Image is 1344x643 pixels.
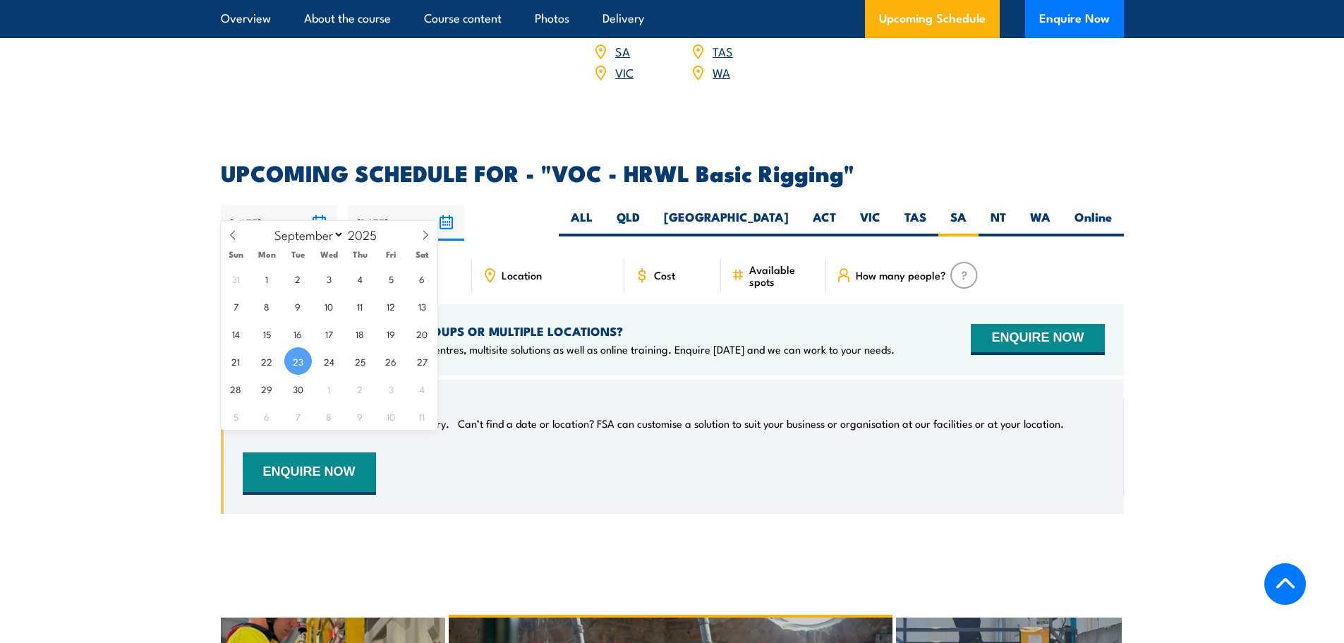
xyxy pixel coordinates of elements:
[313,250,344,259] span: Wed
[344,226,391,243] input: Year
[253,265,281,292] span: September 1, 2025
[502,269,542,281] span: Location
[1063,209,1124,236] label: Online
[938,209,979,236] label: SA
[284,320,312,347] span: September 16, 2025
[377,265,405,292] span: September 5, 2025
[221,162,1124,182] h2: UPCOMING SCHEDULE FOR - "VOC - HRWL Basic Rigging"
[856,269,946,281] span: How many people?
[253,402,281,430] span: October 6, 2025
[221,250,252,259] span: Sun
[377,402,405,430] span: October 10, 2025
[253,292,281,320] span: September 8, 2025
[344,250,375,259] span: Thu
[253,347,281,375] span: September 22, 2025
[408,347,436,375] span: September 27, 2025
[971,324,1104,355] button: ENQUIRE NOW
[222,375,250,402] span: September 28, 2025
[408,265,436,292] span: September 6, 2025
[1018,209,1063,236] label: WA
[315,347,343,375] span: September 24, 2025
[221,205,337,241] input: From date
[848,209,892,236] label: VIC
[243,342,895,356] p: We offer onsite training, training at our centres, multisite solutions as well as online training...
[346,375,374,402] span: October 2, 2025
[284,347,312,375] span: September 23, 2025
[222,402,250,430] span: October 5, 2025
[284,375,312,402] span: September 30, 2025
[801,209,848,236] label: ACT
[253,375,281,402] span: September 29, 2025
[315,402,343,430] span: October 8, 2025
[222,292,250,320] span: September 7, 2025
[267,225,344,244] select: Month
[222,320,250,347] span: September 14, 2025
[346,265,374,292] span: September 4, 2025
[408,402,436,430] span: October 11, 2025
[458,416,1064,431] p: Can’t find a date or location? FSA can customise a solution to suit your business or organisation...
[408,292,436,320] span: September 13, 2025
[713,64,730,80] a: WA
[559,209,605,236] label: ALL
[377,347,405,375] span: September 26, 2025
[406,250,437,259] span: Sat
[284,292,312,320] span: September 9, 2025
[892,209,938,236] label: TAS
[652,209,801,236] label: [GEOGRAPHIC_DATA]
[408,320,436,347] span: September 20, 2025
[222,347,250,375] span: September 21, 2025
[377,320,405,347] span: September 19, 2025
[375,250,406,259] span: Fri
[253,320,281,347] span: September 15, 2025
[251,250,282,259] span: Mon
[315,375,343,402] span: October 1, 2025
[605,209,652,236] label: QLD
[377,375,405,402] span: October 3, 2025
[284,402,312,430] span: October 7, 2025
[654,269,675,281] span: Cost
[346,320,374,347] span: September 18, 2025
[222,265,250,292] span: August 31, 2025
[282,250,313,259] span: Tue
[979,209,1018,236] label: NT
[315,320,343,347] span: September 17, 2025
[615,64,634,80] a: VIC
[346,347,374,375] span: September 25, 2025
[243,452,376,495] button: ENQUIRE NOW
[377,292,405,320] span: September 12, 2025
[615,42,630,59] a: SA
[243,323,895,339] h4: NEED TRAINING FOR LARGER GROUPS OR MULTIPLE LOCATIONS?
[315,265,343,292] span: September 3, 2025
[713,42,733,59] a: TAS
[346,402,374,430] span: October 9, 2025
[346,292,374,320] span: September 11, 2025
[284,265,312,292] span: September 2, 2025
[315,292,343,320] span: September 10, 2025
[348,205,464,241] input: To date
[749,263,816,287] span: Available spots
[408,375,436,402] span: October 4, 2025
